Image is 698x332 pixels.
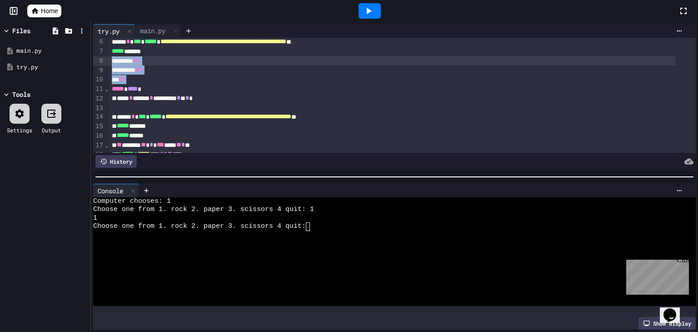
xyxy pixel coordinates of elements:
[93,104,105,113] div: 13
[660,296,689,323] iframe: chat widget
[93,47,105,56] div: 7
[105,85,109,92] span: Fold line
[93,37,105,47] div: 6
[93,66,105,75] div: 9
[93,214,97,222] span: 1
[105,141,109,149] span: Fold line
[135,24,181,38] div: main.py
[623,256,689,295] iframe: chat widget
[93,85,105,94] div: 11
[93,222,306,231] span: Choose one from 1. rock 2. paper 3. scissors 4 quit:
[42,126,61,134] div: Output
[16,46,87,55] div: main.py
[93,122,105,131] div: 15
[41,6,58,15] span: Home
[7,126,32,134] div: Settings
[93,94,105,104] div: 12
[93,112,105,122] div: 14
[27,5,61,17] a: Home
[638,317,696,330] div: Show display
[12,90,30,99] div: Tools
[93,197,171,206] span: Computer chooses: 1
[4,4,63,58] div: Chat with us now!Close
[93,186,128,196] div: Console
[93,206,314,214] span: Choose one from 1. rock 2. paper 3. scissors 4 quit: 1
[93,75,105,85] div: 10
[93,184,139,197] div: Console
[93,141,105,151] div: 17
[93,24,135,38] div: try.py
[93,56,105,66] div: 8
[16,63,87,72] div: try.py
[93,26,124,36] div: try.py
[135,26,170,35] div: main.py
[12,26,30,35] div: Files
[95,155,137,168] div: History
[93,131,105,141] div: 16
[93,150,105,160] div: 18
